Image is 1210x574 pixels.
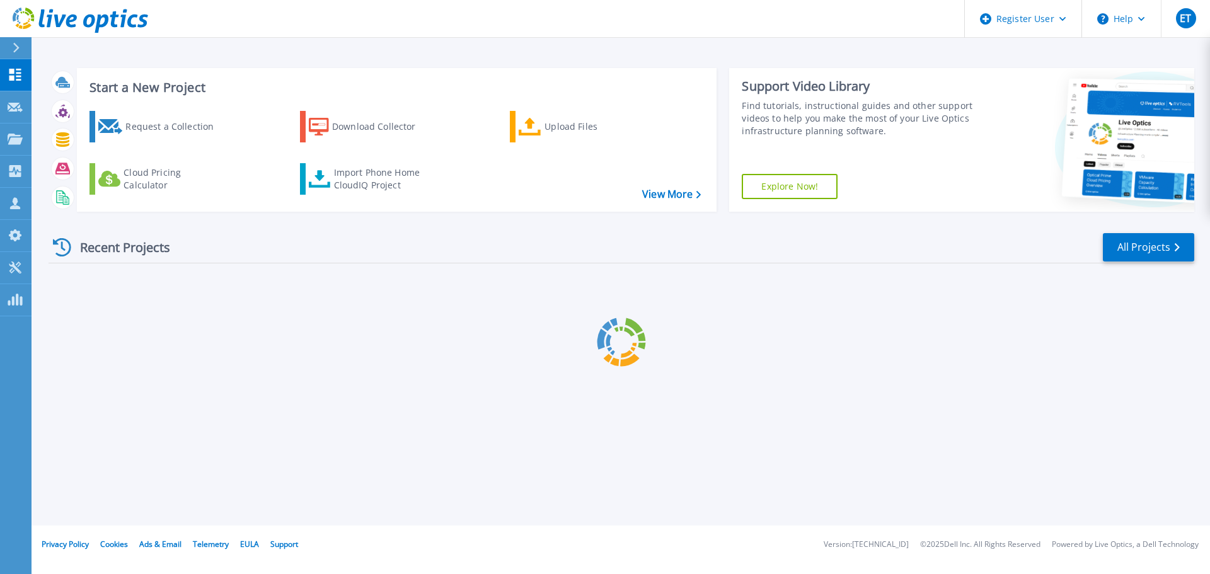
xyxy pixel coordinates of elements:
li: © 2025 Dell Inc. All Rights Reserved [920,541,1040,549]
a: Ads & Email [139,539,181,549]
a: All Projects [1103,233,1194,261]
div: Support Video Library [742,78,979,95]
li: Powered by Live Optics, a Dell Technology [1052,541,1199,549]
span: ET [1180,13,1191,23]
h3: Start a New Project [89,81,701,95]
a: Explore Now! [742,174,838,199]
a: Privacy Policy [42,539,89,549]
div: Request a Collection [125,114,226,139]
a: EULA [240,539,259,549]
a: Request a Collection [89,111,230,142]
div: Find tutorials, instructional guides and other support videos to help you make the most of your L... [742,100,979,137]
a: Upload Files [510,111,650,142]
div: Cloud Pricing Calculator [124,166,224,192]
div: Upload Files [544,114,645,139]
a: Telemetry [193,539,229,549]
div: Import Phone Home CloudIQ Project [334,166,432,192]
a: Cloud Pricing Calculator [89,163,230,195]
a: View More [642,188,701,200]
a: Support [270,539,298,549]
li: Version: [TECHNICAL_ID] [824,541,909,549]
a: Download Collector [300,111,441,142]
div: Download Collector [332,114,433,139]
div: Recent Projects [49,232,187,263]
a: Cookies [100,539,128,549]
